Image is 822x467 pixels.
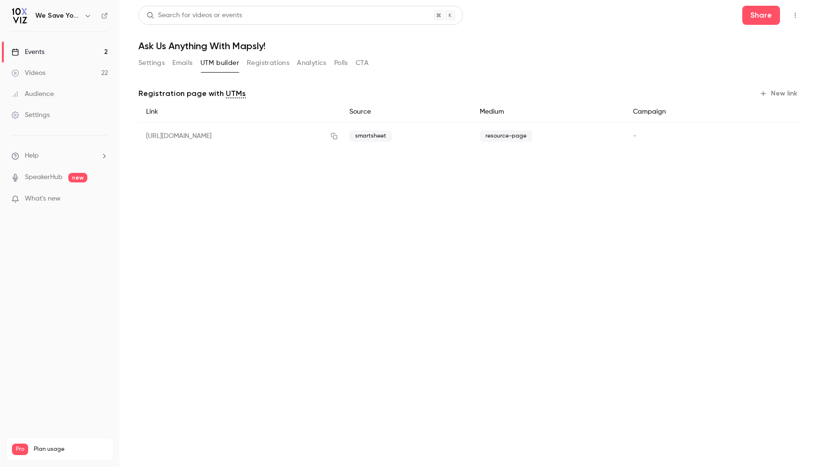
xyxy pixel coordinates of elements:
[25,172,63,182] a: SpeakerHub
[11,47,44,57] div: Events
[11,68,45,78] div: Videos
[68,173,87,182] span: new
[12,8,27,23] img: We Save You Time!
[226,88,246,99] a: UTMs
[138,55,165,71] button: Settings
[297,55,327,71] button: Analytics
[480,130,532,142] span: resource-page
[334,55,348,71] button: Polls
[147,11,242,21] div: Search for videos or events
[349,130,392,142] span: smartsheet
[11,89,54,99] div: Audience
[625,101,734,123] div: Campaign
[356,55,369,71] button: CTA
[756,86,803,101] button: New link
[342,101,472,123] div: Source
[11,151,108,161] li: help-dropdown-opener
[138,40,803,52] h1: Ask Us Anything With Mapsly!
[138,101,342,123] div: Link
[35,11,80,21] h6: We Save You Time!
[25,151,39,161] span: Help
[472,101,625,123] div: Medium
[11,110,50,120] div: Settings
[247,55,289,71] button: Registrations
[633,133,636,139] span: -
[12,444,28,455] span: Pro
[25,194,61,204] span: What's new
[172,55,192,71] button: Emails
[200,55,239,71] button: UTM builder
[138,88,246,99] p: Registration page with
[138,123,342,150] div: [URL][DOMAIN_NAME]
[742,6,780,25] button: Share
[34,446,107,453] span: Plan usage
[96,195,108,203] iframe: Noticeable Trigger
